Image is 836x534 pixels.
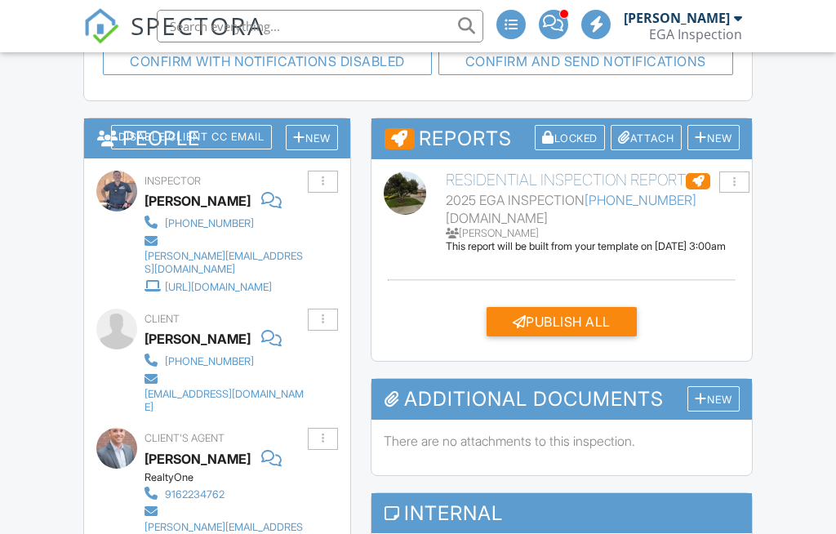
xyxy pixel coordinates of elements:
a: [EMAIL_ADDRESS][DOMAIN_NAME] [145,370,307,416]
div: [EMAIL_ADDRESS][DOMAIN_NAME] [145,388,307,414]
a: [PERSON_NAME][EMAIL_ADDRESS][DOMAIN_NAME] [145,232,307,278]
div: [PERSON_NAME] [624,10,730,26]
span: Inspector [145,175,201,187]
div: Attach [611,125,682,150]
div: New [687,125,740,150]
h6: RESIDENTIAL INSPECTION REPORT [446,171,739,189]
div: [PHONE_NUMBER] [165,217,254,230]
div: [URL][DOMAIN_NAME] [165,281,272,294]
div: New [687,386,740,412]
a: SPECTORA [83,22,265,56]
a: 9162234762 [145,484,307,502]
h3: People [84,118,349,158]
div: 9162234762 [165,488,225,501]
div: [PERSON_NAME] [145,189,251,213]
span: SPECTORA [131,8,265,42]
h3: Internal [371,493,752,533]
div: RealtyOne [145,471,320,484]
button: Confirm with notifications disabled [103,46,432,75]
span: Client [145,313,180,325]
div: 2025 EGA INSPECTION [DOMAIN_NAME] [446,191,739,228]
div: [PERSON_NAME][EMAIL_ADDRESS][DOMAIN_NAME] [145,250,307,276]
div: New [286,125,338,150]
a: [PHONE_NUMBER] [585,192,696,208]
div: Publish All [487,307,637,336]
div: EGA Inspection [649,26,742,42]
span: Client's Agent [145,432,225,444]
div: Locked [535,125,605,150]
img: The Best Home Inspection Software - Spectora [83,8,119,44]
h3: Reports [371,118,752,159]
button: Confirm and send notifications [438,46,733,75]
div: [PERSON_NAME] [446,227,739,240]
div: [PHONE_NUMBER] [165,355,254,368]
a: [PHONE_NUMBER] [145,213,307,231]
a: [PHONE_NUMBER] [145,351,307,369]
h3: Additional Documents [371,379,752,419]
a: [PERSON_NAME] [145,447,251,471]
p: There are no attachments to this inspection. [384,432,740,450]
div: [PERSON_NAME] [145,327,251,351]
input: Search everything... [157,10,483,42]
a: [URL][DOMAIN_NAME] [145,277,307,295]
div: This report will be built from your template on [DATE] 3:00am [446,240,739,253]
div: Disable Client CC Email [111,125,272,149]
